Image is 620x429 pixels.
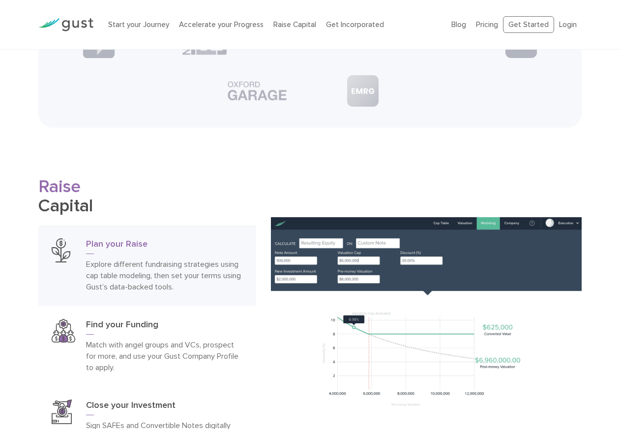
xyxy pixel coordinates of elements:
p: Explore different fundraising strategies using cap table modeling, then set your terms using Gust... [86,258,243,292]
a: Accelerate your Progress [179,20,264,29]
h2: Capital [38,177,256,215]
img: Partner [225,79,289,103]
h3: Close your Investment [86,400,243,415]
h3: Find your Funding [86,319,243,335]
a: Get Started [503,16,554,33]
p: Match with angel groups and VCs, prospect for more, and use your Gust Company Profile to apply. [86,339,243,373]
img: Gust Logo [38,18,93,31]
a: Start your Journey [108,20,169,29]
a: Find Your FundingFind your FundingMatch with angel groups and VCs, prospect for more, and use you... [38,306,256,386]
img: Plan Your Raise [52,238,70,262]
a: Blog [451,20,466,29]
a: Raise Capital [273,20,316,29]
img: Close Your Investment [52,400,72,424]
span: Raise [38,176,81,197]
img: Find Your Funding [52,319,75,343]
a: Get Incorporated [326,20,384,29]
a: Plan Your RaisePlan your RaiseExplore different fundraising strategies using cap table modeling, ... [38,225,256,306]
a: Login [559,20,577,29]
a: Pricing [476,20,498,29]
h3: Plan your Raise [86,238,243,254]
img: Partner [347,75,379,107]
